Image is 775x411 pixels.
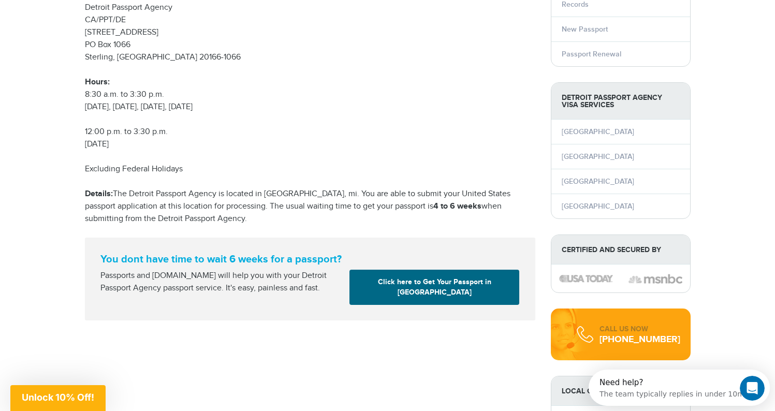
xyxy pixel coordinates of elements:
div: Passports and [DOMAIN_NAME] will help you with your Detroit Passport Agency passport service. It'... [96,270,346,295]
p: Excluding Federal Holidays [85,163,535,175]
p: 12:00 p.m. to 3:30 p.m. [DATE] [85,126,535,151]
p: 8:30 a.m. to 3:30 p.m. [DATE], [DATE], [DATE], [DATE] [85,76,535,113]
strong: Detroit Passport Agency Visa Services [551,83,690,120]
strong: Hours: [85,77,110,87]
a: New Passport [562,25,608,34]
strong: Details: [85,189,113,199]
span: Unlock 10% Off! [22,392,94,403]
strong: 4 to 6 weeks [433,201,481,211]
a: [GEOGRAPHIC_DATA] [562,177,634,186]
p: The Detroit Passport Agency is located in [GEOGRAPHIC_DATA], mi. You are able to submit your Unit... [85,188,535,225]
iframe: Intercom live chat discovery launcher [589,370,770,406]
strong: LOCAL OFFICES [551,376,690,406]
img: image description [628,273,682,285]
strong: Certified and Secured by [551,235,690,265]
div: Need help? [11,9,156,17]
a: [GEOGRAPHIC_DATA] [562,202,634,211]
div: CALL US NOW [599,324,680,334]
a: Passport Renewal [562,50,621,58]
div: Unlock 10% Off! [10,385,106,411]
img: image description [559,275,613,282]
strong: You dont have time to wait 6 weeks for a passport? [100,253,520,266]
a: Click here to Get Your Passport in [GEOGRAPHIC_DATA] [349,270,519,305]
div: Open Intercom Messenger [4,4,186,33]
div: [PHONE_NUMBER] [599,334,680,345]
a: [GEOGRAPHIC_DATA] [562,127,634,136]
div: The team typically replies in under 10m [11,17,156,28]
iframe: Intercom live chat [740,376,765,401]
a: [GEOGRAPHIC_DATA] [562,152,634,161]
